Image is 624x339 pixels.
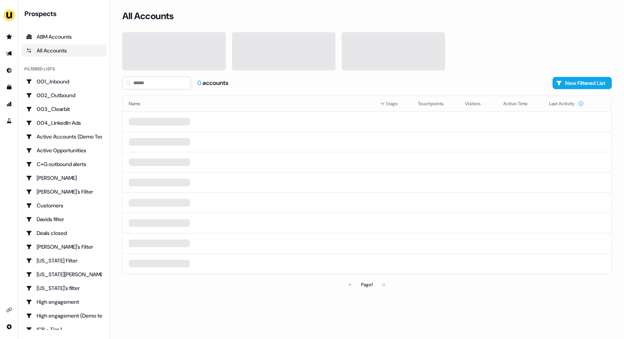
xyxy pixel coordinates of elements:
[26,202,102,209] div: Customers
[21,89,107,101] a: Go to 002_Outbound
[197,79,203,87] span: 0
[553,77,612,89] button: New Filtered List
[26,312,102,319] div: High engagement (Demo testing)
[3,64,15,77] a: Go to Inbound
[26,133,102,140] div: Active Accounts (Demo Test)
[380,100,406,108] div: Stage
[26,271,102,278] div: [US_STATE][PERSON_NAME]
[21,75,107,88] a: Go to 001_Inbound
[21,144,107,156] a: Go to Active Opportunities
[26,284,102,292] div: [US_STATE]'s filter
[123,96,374,111] th: Name
[361,281,373,288] div: Page 1
[26,78,102,85] div: 001_Inbound
[3,115,15,127] a: Go to experiments
[26,91,102,99] div: 002_Outbound
[26,257,102,264] div: [US_STATE] Filter
[26,160,102,168] div: C+G outbound alerts
[3,47,15,60] a: Go to outbound experience
[21,310,107,322] a: Go to High engagement (Demo testing)
[3,81,15,93] a: Go to templates
[26,215,102,223] div: Davids filter
[26,188,102,196] div: [PERSON_NAME]'s Filter
[21,282,107,294] a: Go to Georgia's filter
[21,172,107,184] a: Go to Charlotte Stone
[26,105,102,113] div: 003_Clearbit
[26,147,102,154] div: Active Opportunities
[21,227,107,239] a: Go to Deals closed
[26,33,102,41] div: ABM Accounts
[21,323,107,336] a: Go to ICP - Tier 1
[3,31,15,43] a: Go to prospects
[26,174,102,182] div: [PERSON_NAME]
[26,229,102,237] div: Deals closed
[21,199,107,212] a: Go to Customers
[3,304,15,316] a: Go to integrations
[549,97,584,111] button: Last Activity
[21,186,107,198] a: Go to Charlotte's Filter
[24,66,55,72] div: Filtered lists
[21,296,107,308] a: Go to High engagement
[26,298,102,306] div: High engagement
[26,47,102,54] div: All Accounts
[21,213,107,225] a: Go to Davids filter
[503,97,537,111] button: Active Time
[3,321,15,333] a: Go to integrations
[465,97,490,111] button: Visitors
[21,158,107,170] a: Go to C+G outbound alerts
[21,103,107,115] a: Go to 003_Clearbit
[197,79,229,87] div: accounts
[21,117,107,129] a: Go to 004_LinkedIn Ads
[122,10,173,22] h3: All Accounts
[21,130,107,143] a: Go to Active Accounts (Demo Test)
[21,254,107,267] a: Go to Georgia Filter
[21,241,107,253] a: Go to Geneviève's Filter
[21,268,107,280] a: Go to Georgia Slack
[26,243,102,251] div: [PERSON_NAME]'s Filter
[24,9,107,18] div: Prospects
[21,31,107,43] a: ABM Accounts
[3,98,15,110] a: Go to attribution
[26,119,102,127] div: 004_LinkedIn Ads
[21,44,107,57] a: All accounts
[26,326,102,333] div: ICP - Tier 1
[418,97,453,111] button: Touchpoints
